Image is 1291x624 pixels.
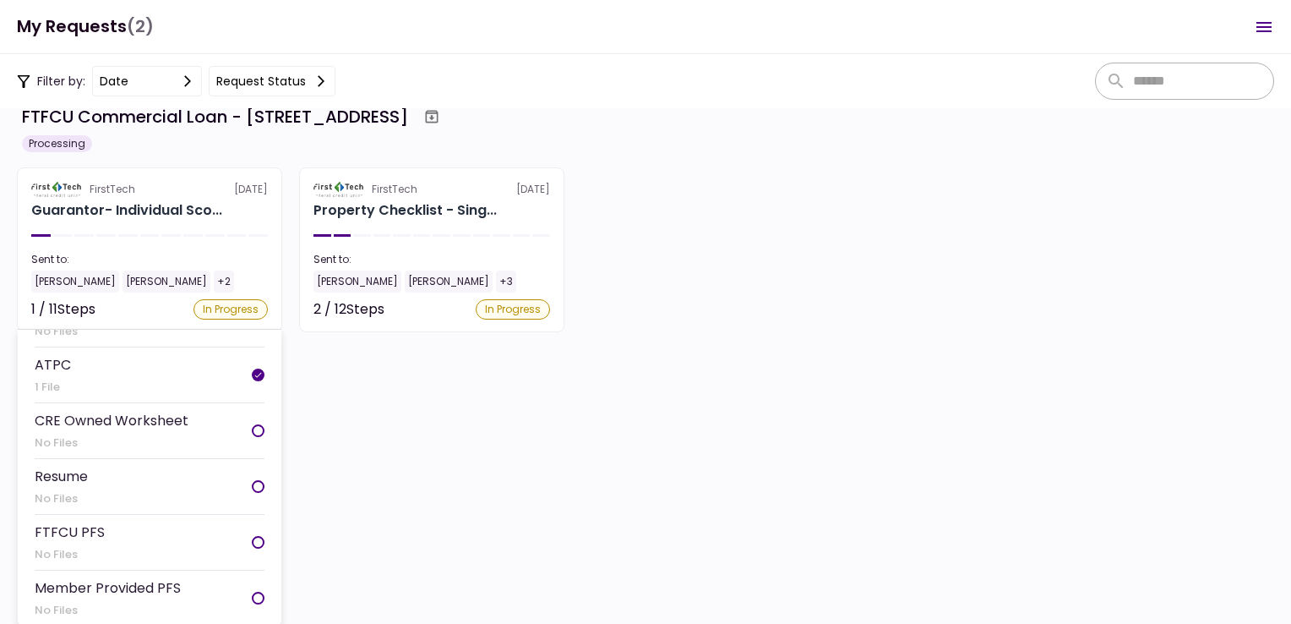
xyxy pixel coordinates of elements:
div: No Files [35,323,137,340]
div: Resume [35,466,88,487]
div: In Progress [193,299,268,320]
img: Partner logo [313,182,365,197]
div: [PERSON_NAME] [31,271,119,293]
div: No Files [35,490,88,507]
div: Processing [22,135,92,152]
div: +2 [214,271,234,293]
div: CRE Owned Worksheet [35,410,188,431]
div: No Files [35,546,105,563]
div: +3 [496,271,516,293]
div: 2 / 12 Steps [313,299,384,320]
div: [PERSON_NAME] [313,271,401,293]
div: date [100,72,128,90]
div: FTFCU Commercial Loan - [STREET_ADDRESS] [22,104,408,129]
div: No Files [35,435,188,452]
div: FirstTech [90,182,135,197]
h1: My Requests [17,9,154,44]
button: Archive workflow [417,101,447,132]
div: [DATE] [313,182,550,197]
div: FirstTech [372,182,417,197]
div: FTFCU PFS [35,522,105,543]
div: 1 / 11 Steps [31,299,95,320]
button: Request status [209,66,335,96]
div: [PERSON_NAME] [123,271,210,293]
button: Open menu [1244,7,1284,47]
div: Sent to: [31,252,268,267]
div: Member Provided PFS [35,577,181,599]
div: Property Checklist - Single Tenant for SPECIALTY PROPERTIES LLC 1151-B Hospital Wy, Pocatello, ID [313,200,497,221]
div: Filter by: [17,66,335,96]
img: Partner logo [31,182,83,197]
div: [PERSON_NAME] [405,271,493,293]
div: [DATE] [31,182,268,197]
div: No Files [35,602,181,619]
div: Sent to: [313,252,550,267]
div: In Progress [476,299,550,320]
div: 1 File [35,379,71,396]
div: ATPC [35,354,71,375]
div: Guarantor- Individual Scot Halladay [31,200,222,221]
button: date [92,66,202,96]
span: (2) [127,9,154,44]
